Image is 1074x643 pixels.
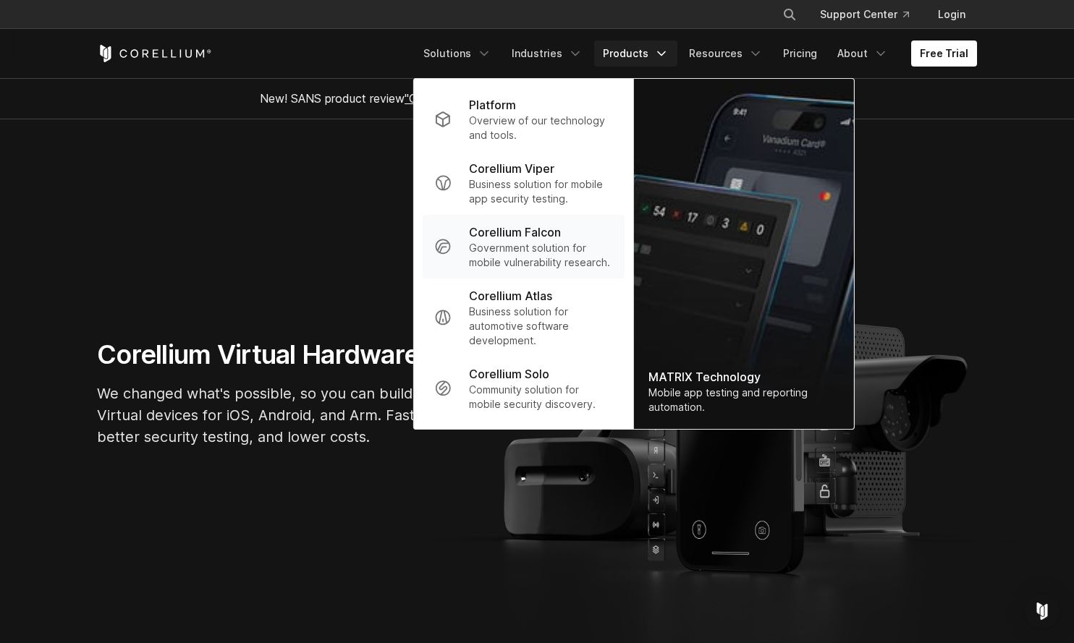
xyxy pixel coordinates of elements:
[469,223,561,241] p: Corellium Falcon
[634,79,854,429] a: MATRIX Technology Mobile app testing and reporting automation.
[911,41,977,67] a: Free Trial
[469,241,613,270] p: Government solution for mobile vulnerability research.
[829,41,897,67] a: About
[423,151,625,215] a: Corellium Viper Business solution for mobile app security testing.
[469,287,552,305] p: Corellium Atlas
[260,91,814,106] span: New! SANS product review now available.
[469,305,613,348] p: Business solution for automotive software development.
[423,88,625,151] a: Platform Overview of our technology and tools.
[1025,594,1060,629] div: Open Intercom Messenger
[97,383,531,448] p: We changed what's possible, so you can build what's next. Virtual devices for iOS, Android, and A...
[423,215,625,278] a: Corellium Falcon Government solution for mobile vulnerability research.
[808,1,921,27] a: Support Center
[415,41,977,67] div: Navigation Menu
[469,383,613,412] p: Community solution for mobile security discovery.
[469,177,613,206] p: Business solution for mobile app security testing.
[415,41,500,67] a: Solutions
[469,114,613,142] p: Overview of our technology and tools.
[777,1,803,27] button: Search
[469,365,549,383] p: Corellium Solo
[774,41,826,67] a: Pricing
[680,41,771,67] a: Resources
[594,41,677,67] a: Products
[926,1,977,27] a: Login
[405,91,738,106] a: "Collaborative Mobile App Security Development and Analysis"
[97,45,212,62] a: Corellium Home
[765,1,977,27] div: Navigation Menu
[648,368,840,386] div: MATRIX Technology
[469,96,516,114] p: Platform
[469,160,554,177] p: Corellium Viper
[648,386,840,414] div: Mobile app testing and reporting automation.
[423,278,625,357] a: Corellium Atlas Business solution for automotive software development.
[634,79,854,429] img: Matrix_WebNav_1x
[423,357,625,420] a: Corellium Solo Community solution for mobile security discovery.
[97,338,531,371] h1: Corellium Virtual Hardware
[503,41,591,67] a: Industries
